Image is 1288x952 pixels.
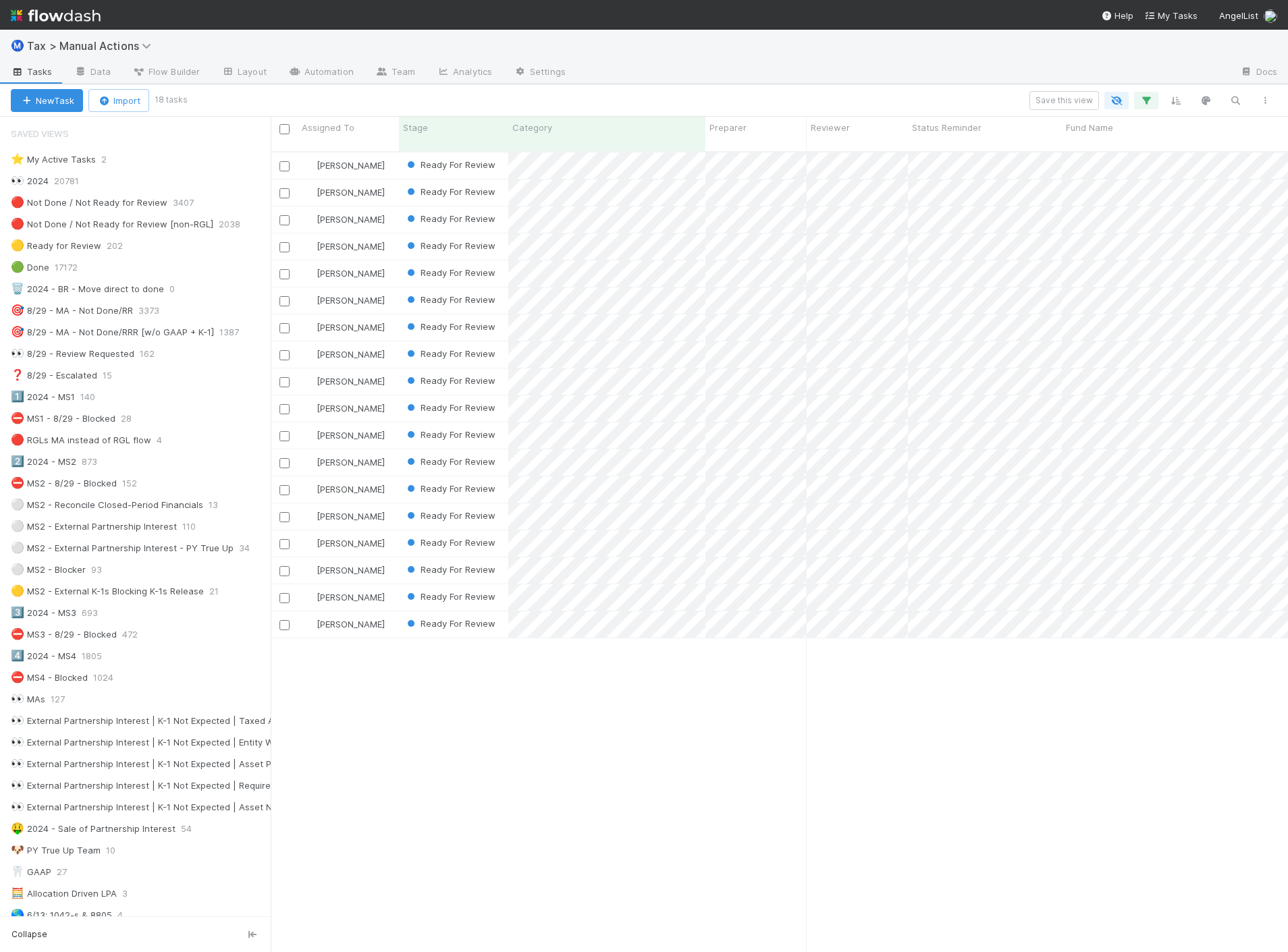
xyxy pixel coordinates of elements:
[55,259,91,276] span: 17172
[11,671,24,683] span: ⛔
[93,669,127,686] span: 1024
[304,214,315,225] img: avatar_37569647-1c78-4889-accf-88c08d42a236.png
[57,864,80,880] span: 27
[122,885,141,902] span: 3
[11,40,24,51] span: Ⓜ️
[317,295,385,306] span: [PERSON_NAME]
[512,121,552,134] span: Category
[1144,10,1198,21] span: My Tasks
[11,281,164,298] div: 2024 - BR - Move direct to done
[404,563,495,576] div: Ready For Review
[912,121,982,134] span: Status Reminder
[11,347,24,359] span: 👀
[317,538,385,549] span: [PERSON_NAME]
[11,455,24,467] span: 2️⃣
[11,542,24,553] span: ⚪
[239,540,263,557] span: 34
[279,161,290,171] input: Toggle Row Selected
[11,65,53,78] span: Tasks
[11,885,117,902] div: Allocation Driven LPA
[11,120,69,147] span: Saved Views
[303,267,385,280] div: [PERSON_NAME]
[317,592,385,603] span: [PERSON_NAME]
[303,590,385,604] div: [PERSON_NAME]
[303,482,385,496] div: [PERSON_NAME]
[304,187,315,198] img: avatar_37569647-1c78-4889-accf-88c08d42a236.png
[107,237,136,254] span: 202
[303,428,385,442] div: [PERSON_NAME]
[11,283,24,294] span: 🗑️
[11,583,204,600] div: MS2 - External K-1s Blocking K-1s Release
[11,801,24,812] span: 👀
[304,376,315,387] img: avatar_55a2f090-1307-4765-93b4-f04da16234ba.png
[279,350,290,360] input: Toggle Row Selected
[404,401,495,414] div: Ready For Review
[11,736,24,748] span: 👀
[11,173,49,190] div: 2024
[103,367,126,384] span: 15
[304,511,315,522] img: avatar_37569647-1c78-4889-accf-88c08d42a236.png
[304,484,315,495] img: avatar_37569647-1c78-4889-accf-88c08d42a236.png
[279,377,290,387] input: Toggle Row Selected
[11,369,24,381] span: ❓
[138,302,173,319] span: 3373
[11,822,24,834] span: 🤑
[303,617,385,631] div: [PERSON_NAME]
[303,536,385,550] div: [PERSON_NAME]
[404,267,495,278] span: Ready For Review
[169,281,188,298] span: 0
[404,617,495,630] div: Ready For Review
[11,151,96,168] div: My Active Tasks
[279,269,290,279] input: Toggle Row Selected
[11,758,24,769] span: 👀
[317,214,385,225] span: [PERSON_NAME]
[426,62,503,84] a: Analytics
[1219,10,1258,21] span: AngelList
[317,349,385,360] span: [PERSON_NAME]
[11,520,24,532] span: ⚪
[404,509,495,522] div: Ready For Review
[11,345,134,362] div: 8/29 - Review Requested
[304,403,315,414] img: avatar_37569647-1c78-4889-accf-88c08d42a236.png
[122,626,151,643] span: 472
[11,477,24,488] span: ⛔
[11,304,24,316] span: 🎯
[219,324,252,341] span: 1387
[404,536,495,549] div: Ready For Review
[11,866,24,877] span: 🦷
[122,475,151,492] span: 152
[404,212,495,225] div: Ready For Review
[304,295,315,306] img: avatar_37569647-1c78-4889-accf-88c08d42a236.png
[11,712,321,729] div: External Partnership Interest | K-1 Not Expected | Taxed As Changed
[303,320,385,334] div: [PERSON_NAME]
[317,484,385,495] span: [PERSON_NAME]
[11,326,24,337] span: 🎯
[404,537,495,548] span: Ready For Review
[303,509,385,523] div: [PERSON_NAME]
[80,389,109,405] span: 140
[303,213,385,226] div: [PERSON_NAME]
[11,240,24,251] span: 🟡
[11,779,24,791] span: 👀
[11,734,311,751] div: External Partnership Interest | K-1 Not Expected | Entity Wont Issue
[140,345,168,362] span: 162
[11,518,177,535] div: MS2 - External Partnership Interest
[11,410,115,427] div: MS1 - 8/29 - Blocked
[63,62,122,84] a: Data
[303,374,385,388] div: [PERSON_NAME]
[709,121,747,134] span: Preparer
[404,483,495,494] span: Ready For Review
[279,593,290,603] input: Toggle Row Selected
[11,585,24,596] span: 🟡
[317,187,385,198] span: [PERSON_NAME]
[279,188,290,198] input: Toggle Row Selected
[11,391,24,402] span: 1️⃣
[11,909,24,920] span: 🌎
[157,432,176,449] span: 4
[11,302,133,319] div: 8/29 - MA - Not Done/RR
[11,367,97,384] div: 8/29 - Escalated
[11,259,49,276] div: Done
[11,669,88,686] div: MS4 - Blocked
[404,159,495,170] span: Ready For Review
[304,430,315,441] img: avatar_37569647-1c78-4889-accf-88c08d42a236.png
